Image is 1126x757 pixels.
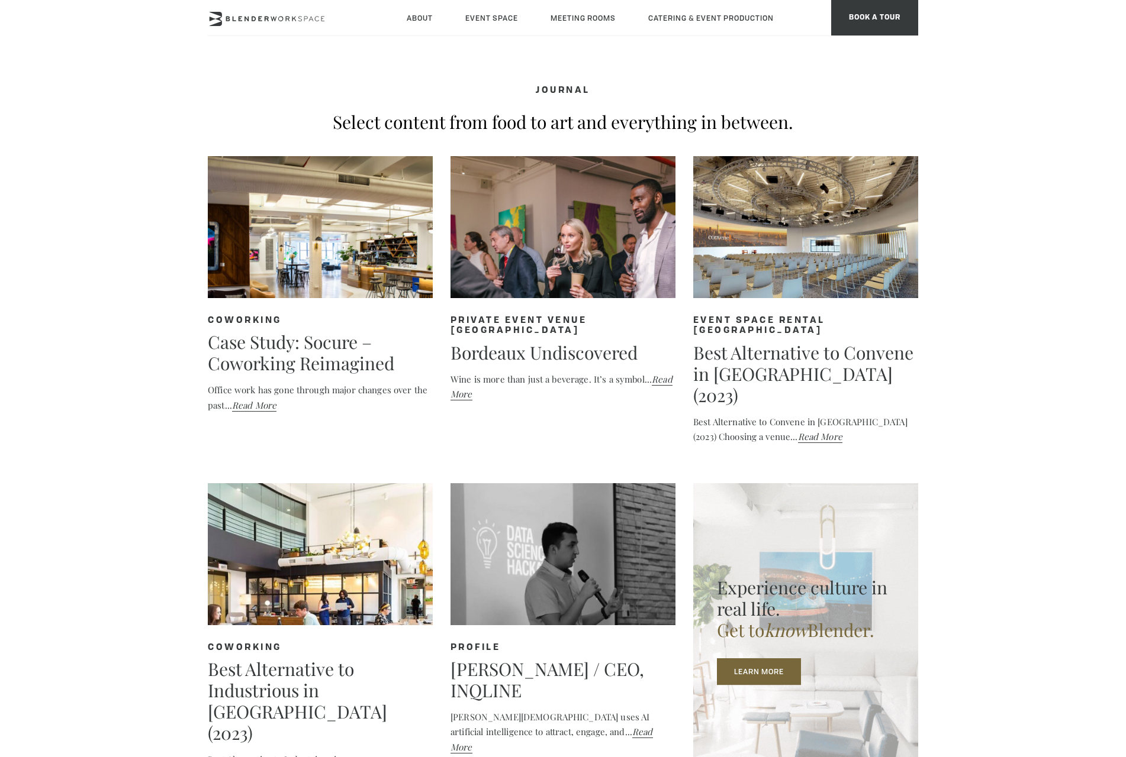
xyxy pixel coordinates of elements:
[451,316,675,337] div: Private event venue [GEOGRAPHIC_DATA]
[451,726,653,753] a: Read More
[208,643,433,653] div: Coworking
[451,643,675,653] div: Profile
[232,399,276,412] a: Read More
[208,383,433,413] p: Office work has gone through major changes over the past...
[451,372,675,402] p: Wine is more than just a beverage. It’s a symbol...
[208,86,918,96] h5: Journal
[764,618,807,642] i: know
[693,316,918,337] div: Event space rental [GEOGRAPHIC_DATA]
[693,415,918,445] p: Best Alternative to Convene in [GEOGRAPHIC_DATA] (2023) Choosing a venue...
[717,577,895,619] p: Experience culture in real life.
[451,658,675,701] h5: [PERSON_NAME] / CEO, INQLINE
[451,342,675,363] h5: Bordeaux Undiscovered
[693,342,918,406] h5: Best Alternative to Convene in [GEOGRAPHIC_DATA] (2023)
[451,710,675,755] p: [PERSON_NAME][DEMOGRAPHIC_DATA] uses AI artificial intelligence to attract, engage, and...
[208,111,918,132] p: Select content from food to art and everything in between.
[717,619,895,640] p: Get to Blender.
[208,658,433,743] h5: Best Alternative to Industrious in [GEOGRAPHIC_DATA] (2023)
[208,316,433,326] div: Coworking
[798,431,842,443] a: Read More
[717,658,801,685] button: LEARN MORE
[208,331,433,374] h5: Case Study: Socure – Coworking Reimagined
[451,373,673,401] a: Read More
